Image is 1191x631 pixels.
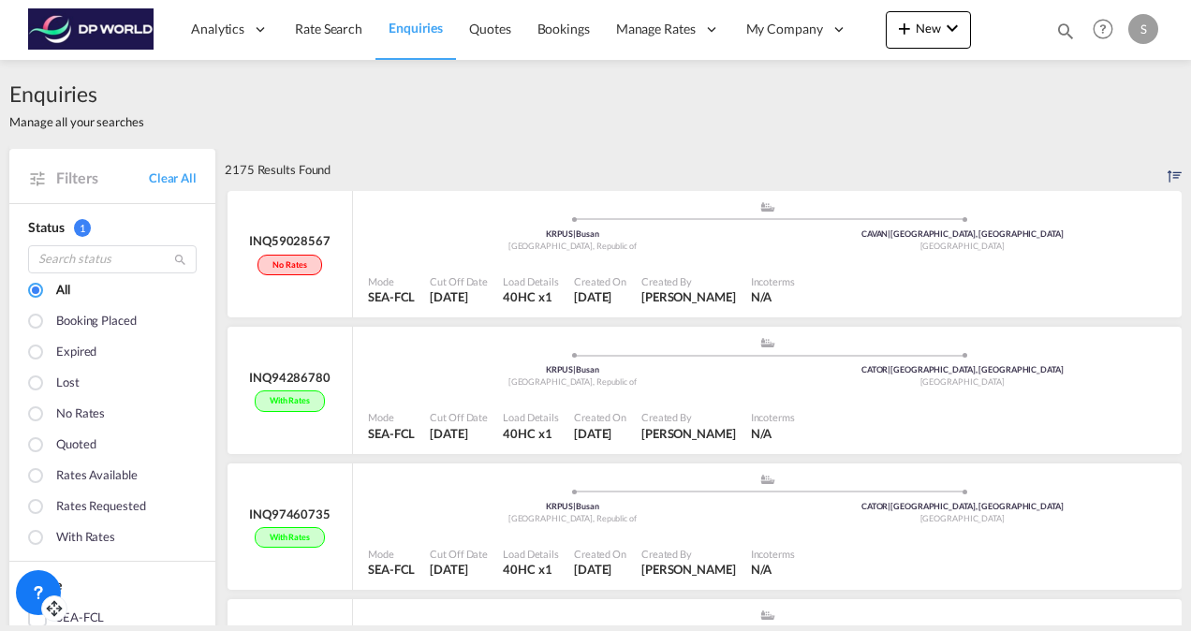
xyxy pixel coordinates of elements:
div: Load Details [503,547,559,561]
div: Mode [368,410,415,424]
span: CAVAN [GEOGRAPHIC_DATA], [GEOGRAPHIC_DATA] [861,228,1064,239]
div: 31 Dec 2025 [430,425,488,442]
span: Rate Search [295,21,362,37]
div: No rates [257,255,321,276]
input: Search status [28,245,197,273]
span: [DATE] [574,426,611,441]
span: My Company [746,20,823,38]
div: Created On [574,274,626,288]
span: 1 [74,219,91,237]
span: Quotes [469,21,510,37]
div: Created By [641,547,736,561]
span: [DATE] [430,562,467,577]
md-icon: icon-magnify [173,253,187,267]
div: Created By [641,274,736,288]
div: With rates [56,528,115,549]
div: INQ59028567No rates assets/icons/custom/ship-fill.svgassets/icons/custom/roll-o-plane.svgOriginBu... [225,191,1182,328]
div: 40HC x 1 [503,425,559,442]
div: Help [1087,13,1128,47]
div: Expired [56,343,96,363]
div: Incoterms [751,547,795,561]
div: N/A [751,425,772,442]
div: Load Details [503,274,559,288]
div: SEA-FCL [368,288,415,305]
span: [PERSON_NAME] [641,426,736,441]
span: [DATE] [574,289,611,304]
span: [DATE] [430,426,467,441]
div: 3 Oct 2025 [574,425,626,442]
div: Created By [641,410,736,424]
span: CATOR [GEOGRAPHIC_DATA], [GEOGRAPHIC_DATA] [861,364,1064,374]
span: Status [28,219,64,235]
span: Analytics [191,20,244,38]
div: 3 Oct 2025 [574,288,626,305]
span: [DATE] [430,289,467,304]
div: SEA-FCL [56,609,104,627]
span: Mode [28,577,62,593]
div: All [56,281,70,301]
span: [PERSON_NAME] [641,289,736,304]
div: 40HC x 1 [503,288,559,305]
span: KRPUS Busan [546,364,599,374]
span: Manage Rates [616,20,696,38]
div: Cut Off Date [430,274,488,288]
a: Clear All [149,169,197,186]
div: Sort by: Created on [1168,149,1182,190]
md-icon: assets/icons/custom/ship-fill.svg [757,338,779,347]
button: icon-plus 400-fgNewicon-chevron-down [886,11,971,49]
div: icon-magnify [1055,21,1076,49]
span: [PERSON_NAME] [641,562,736,577]
div: Created On [574,410,626,424]
div: N/A [751,288,772,305]
div: Cut Off Date [430,410,488,424]
span: [GEOGRAPHIC_DATA], Republic of [508,513,637,523]
div: Ruth Vega [641,425,736,442]
span: [GEOGRAPHIC_DATA], Republic of [508,241,637,251]
div: Incoterms [751,410,795,424]
div: SEA-FCL [368,561,415,578]
md-icon: icon-chevron-down [941,17,963,39]
span: Filters [56,168,149,188]
span: [GEOGRAPHIC_DATA] [920,376,1005,387]
md-icon: icon-plus 400-fg [893,17,916,39]
div: INQ59028567 [249,232,331,249]
div: Created On [574,547,626,561]
md-checkbox: SEA-FCL [28,609,197,627]
span: | [888,501,890,511]
span: Bookings [537,21,590,37]
div: 2175 Results Found [225,149,331,190]
span: Enquiries [9,79,144,109]
span: New [893,21,963,36]
span: Help [1087,13,1119,45]
div: Rates Requested [56,497,146,518]
div: Booking placed [56,312,137,332]
div: Cut Off Date [430,547,488,561]
span: [GEOGRAPHIC_DATA], Republic of [508,376,637,387]
span: [GEOGRAPHIC_DATA] [920,241,1005,251]
div: With rates [255,390,325,412]
div: Ruth Vega [641,561,736,578]
div: Lost [56,374,80,394]
div: Mode [368,547,415,561]
span: | [888,364,890,374]
div: INQ94286780 [249,369,331,386]
div: N/A [751,561,772,578]
div: Mode [368,274,415,288]
div: With rates [255,527,325,549]
span: | [573,228,576,239]
md-icon: assets/icons/custom/ship-fill.svg [757,610,779,620]
div: Incoterms [751,274,795,288]
div: Load Details [503,410,559,424]
span: | [888,228,890,239]
div: 31 Dec 2025 [430,288,488,305]
div: 40HC x 1 [503,561,559,578]
span: [DATE] [574,562,611,577]
span: CATOR [GEOGRAPHIC_DATA], [GEOGRAPHIC_DATA] [861,501,1064,511]
div: INQ94286780With rates assets/icons/custom/ship-fill.svgassets/icons/custom/roll-o-plane.svgOrigin... [225,327,1182,463]
div: 3 Oct 2025 [574,561,626,578]
md-icon: assets/icons/custom/ship-fill.svg [757,202,779,212]
div: No rates [56,404,105,425]
span: KRPUS Busan [546,501,599,511]
md-icon: icon-magnify [1055,21,1076,41]
div: 14 Oct 2025 [430,561,488,578]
